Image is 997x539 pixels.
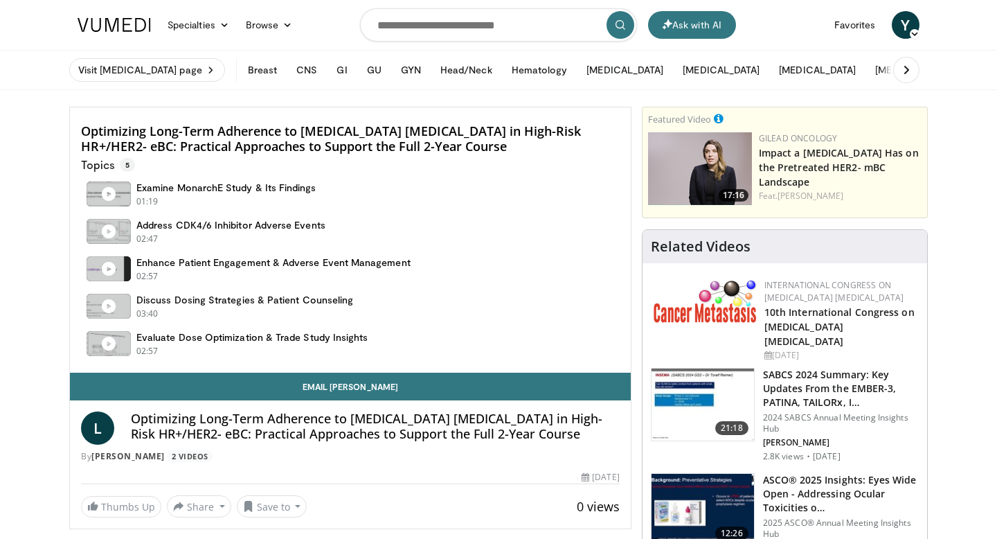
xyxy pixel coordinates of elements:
p: [PERSON_NAME] [763,437,919,448]
button: Share [167,495,231,518]
h3: SABCS 2024 Summary: Key Updates From the EMBER-3, PATINA, TAILORx, I… [763,368,919,409]
button: [MEDICAL_DATA] [674,56,768,84]
p: 02:57 [136,270,159,283]
button: GU [359,56,390,84]
span: 5 [120,158,135,172]
p: Topics [81,158,135,172]
button: [MEDICAL_DATA] [578,56,672,84]
div: [DATE] [764,349,916,362]
a: Email [PERSON_NAME] [70,373,631,400]
p: 03:40 [136,308,159,320]
h4: Optimizing Long-Term Adherence to [MEDICAL_DATA] [MEDICAL_DATA] in High-Risk HR+/HER2- eBC: Pract... [81,124,620,154]
p: 02:47 [136,233,159,245]
button: CNS [288,56,325,84]
a: Favorites [826,11,883,39]
a: 2 Videos [167,450,213,462]
h4: Discuss Dosing Strategies & Patient Counseling [136,294,353,306]
a: Y [892,11,919,39]
h4: Enhance Patient Engagement & Adverse Event Management [136,256,411,269]
a: [PERSON_NAME] [91,450,165,462]
p: 2.8K views [763,451,804,462]
a: 17:16 [648,132,752,205]
button: Breast [240,56,285,84]
a: [PERSON_NAME] [778,190,843,202]
a: L [81,412,114,445]
button: Hematology [503,56,576,84]
small: Featured Video [648,113,711,125]
p: 01:19 [136,195,159,208]
img: 37b1f331-dad8-42d1-a0d6-86d758bc13f3.png.150x105_q85_crop-smart_upscale.png [648,132,752,205]
a: Visit [MEDICAL_DATA] page [69,58,225,82]
div: By [81,450,620,463]
p: 2024 SABCS Annual Meeting Insights Hub [763,412,919,434]
button: Save to [237,495,307,518]
a: Impact a [MEDICAL_DATA] Has on the Pretreated HER2- mBC Landscape [759,146,919,188]
img: 24788a67-60a2-4554-b753-a3698dbabb20.150x105_q85_crop-smart_upscale.jpg [652,369,754,441]
h4: Examine MonarchE Study & Its Findings [136,182,316,194]
h4: Evaluate Dose Optimization & Trade Study Insights [136,331,368,344]
h4: Optimizing Long-Term Adherence to [MEDICAL_DATA] [MEDICAL_DATA] in High-Risk HR+/HER2- eBC: Pract... [131,412,620,441]
div: · [807,451,810,462]
img: 6ff8bc22-9509-4454-a4f8-ac79dd3b8976.png.150x105_q85_autocrop_double_scale_upscale_version-0.2.png [654,279,757,323]
button: Ask with AI [648,11,736,39]
a: Gilead Oncology [759,132,838,144]
button: GYN [393,56,429,84]
img: VuMedi Logo [78,18,151,32]
span: 0 views [577,498,620,515]
a: Specialties [159,11,237,39]
button: [MEDICAL_DATA] [867,56,960,84]
div: [DATE] [582,471,619,484]
a: Browse [237,11,301,39]
button: [MEDICAL_DATA] [771,56,864,84]
a: 10th International Congress on [MEDICAL_DATA] [MEDICAL_DATA] [764,306,915,348]
p: [DATE] [813,451,841,462]
h3: ASCO® 2025 Insights: Eyes Wide Open - Addressing Ocular Toxicities o… [763,473,919,515]
p: 02:57 [136,345,159,357]
h4: Related Videos [651,238,751,255]
a: 21:18 SABCS 2024 Summary: Key Updates From the EMBER-3, PATINA, TAILORx, I… 2024 SABCS Annual Mee... [651,368,919,462]
span: 21:18 [715,421,748,435]
input: Search topics, interventions [360,8,637,42]
button: GI [328,56,355,84]
h4: Address CDK4/6 Inhibitor Adverse Events [136,219,325,231]
a: International Congress on [MEDICAL_DATA] [MEDICAL_DATA] [764,279,904,303]
div: Feat. [759,190,922,202]
span: 17:16 [719,189,748,202]
button: Head/Neck [432,56,501,84]
a: Thumbs Up [81,496,161,518]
